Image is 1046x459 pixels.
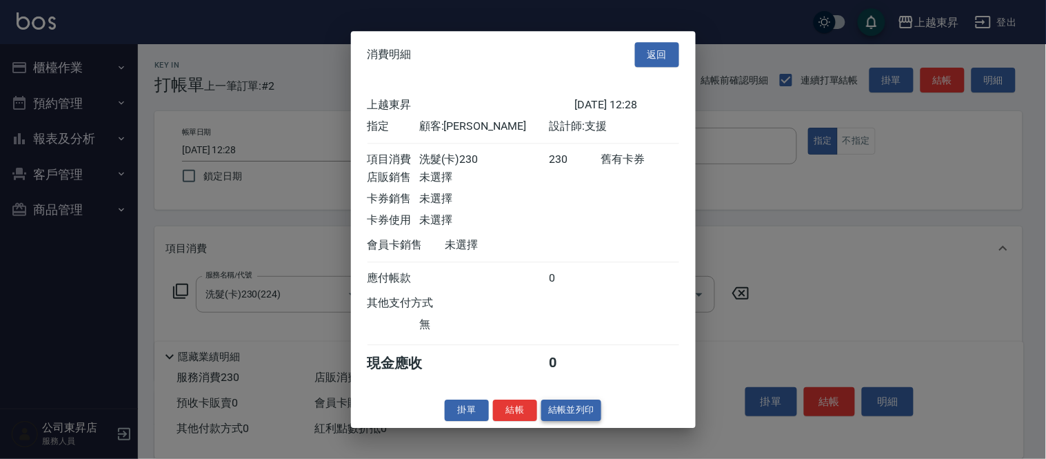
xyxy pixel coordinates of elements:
[601,153,678,167] div: 舊有卡券
[368,271,419,286] div: 應付帳款
[549,354,601,373] div: 0
[549,153,601,167] div: 230
[368,238,445,253] div: 會員卡銷售
[549,119,678,134] div: 設計師: 支援
[419,119,549,134] div: 顧客: [PERSON_NAME]
[368,213,419,228] div: 卡券使用
[635,42,679,68] button: 返回
[445,400,489,421] button: 掛單
[368,296,472,311] div: 其他支付方式
[419,213,549,228] div: 未選擇
[368,354,445,373] div: 現金應收
[368,192,419,206] div: 卡券銷售
[368,98,575,113] div: 上越東昇
[419,192,549,206] div: 未選擇
[445,238,575,253] div: 未選擇
[493,400,537,421] button: 結帳
[419,318,549,332] div: 無
[419,153,549,167] div: 洗髮(卡)230
[541,400,601,421] button: 結帳並列印
[575,98,679,113] div: [DATE] 12:28
[368,153,419,167] div: 項目消費
[549,271,601,286] div: 0
[368,48,412,61] span: 消費明細
[368,170,419,185] div: 店販銷售
[419,170,549,185] div: 未選擇
[368,119,419,134] div: 指定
